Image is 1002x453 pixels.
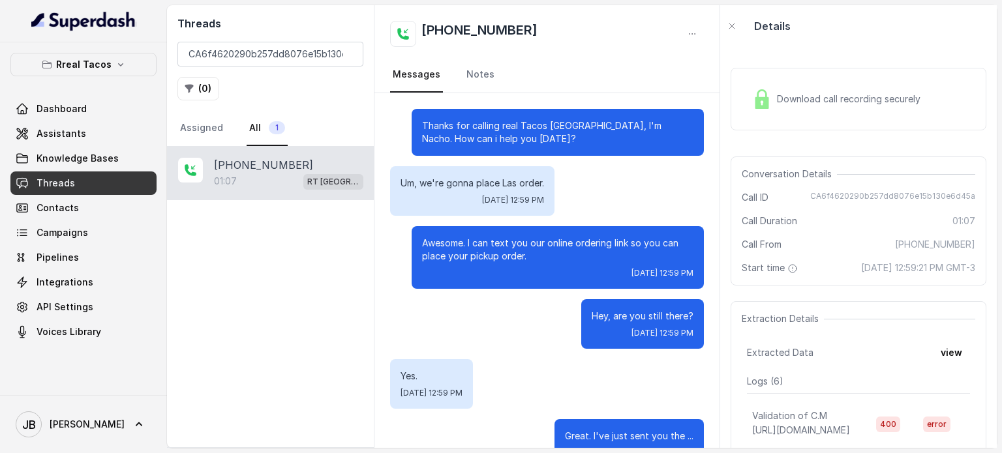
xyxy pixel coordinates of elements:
[747,375,970,388] p: Logs ( 6 )
[754,18,791,34] p: Details
[10,122,157,145] a: Assistants
[10,270,157,294] a: Integrations
[269,121,285,134] span: 1
[752,409,827,422] p: Validation of C.M
[177,42,363,66] input: Search by Call ID or Phone Number
[37,201,79,214] span: Contacts
[214,175,237,188] p: 01:07
[742,238,782,251] span: Call From
[37,177,75,190] span: Threads
[10,53,157,76] button: Rreal Tacos
[742,168,837,181] span: Conversation Details
[177,111,226,146] a: Assigned
[22,418,36,431] text: JB
[214,157,313,173] p: [PHONE_NUMBER]
[10,320,157,343] a: Voices Library
[390,57,704,93] nav: Tabs
[37,127,86,140] span: Assistants
[592,310,693,323] p: Hey, are you still there?
[31,10,136,31] img: light.svg
[307,175,359,188] p: RT [GEOGRAPHIC_DATA] / EN
[422,237,693,263] p: Awesome. I can text you our online ordering link so you can place your pickup order.
[747,346,813,359] span: Extracted Data
[10,97,157,121] a: Dashboard
[401,388,463,398] span: [DATE] 12:59 PM
[742,191,768,204] span: Call ID
[923,416,950,432] span: error
[482,195,544,205] span: [DATE] 12:59 PM
[421,21,538,47] h2: [PHONE_NUMBER]
[10,246,157,269] a: Pipelines
[390,57,443,93] a: Messages
[37,102,87,115] span: Dashboard
[37,300,93,314] span: API Settings
[10,295,157,319] a: API Settings
[37,251,79,264] span: Pipelines
[10,171,157,195] a: Threads
[37,152,119,165] span: Knowledge Bases
[752,424,850,435] span: [URL][DOMAIN_NAME]
[37,325,101,338] span: Voices Library
[565,430,693,443] p: Great. I've just sent you the ...
[177,111,363,146] nav: Tabs
[37,276,93,289] span: Integrations
[742,214,797,227] span: Call Duration
[777,93,926,106] span: Download call recording securely
[933,341,970,364] button: view
[247,111,288,146] a: All1
[422,119,693,145] p: Thanks for calling real Tacos [GEOGRAPHIC_DATA], I'm Nacho. How can i help you [DATE]?
[177,77,219,100] button: (0)
[10,147,157,170] a: Knowledge Bases
[10,196,157,220] a: Contacts
[56,57,112,72] p: Rreal Tacos
[401,370,463,383] p: Yes.
[10,406,157,443] a: [PERSON_NAME]
[631,328,693,338] span: [DATE] 12:59 PM
[37,226,88,239] span: Campaigns
[742,261,800,274] span: Start time
[50,418,125,431] span: [PERSON_NAME]
[752,89,772,109] img: Lock Icon
[952,214,975,227] span: 01:07
[401,177,544,190] p: Um, we're gonna place Las order.
[177,16,363,31] h2: Threads
[861,261,975,274] span: [DATE] 12:59:21 PM GMT-3
[464,57,497,93] a: Notes
[10,221,157,244] a: Campaigns
[742,312,824,325] span: Extraction Details
[810,191,975,204] span: CA6f4620290b257dd8076e15b130e6d45a
[895,238,975,251] span: [PHONE_NUMBER]
[631,268,693,278] span: [DATE] 12:59 PM
[876,416,900,432] span: 400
